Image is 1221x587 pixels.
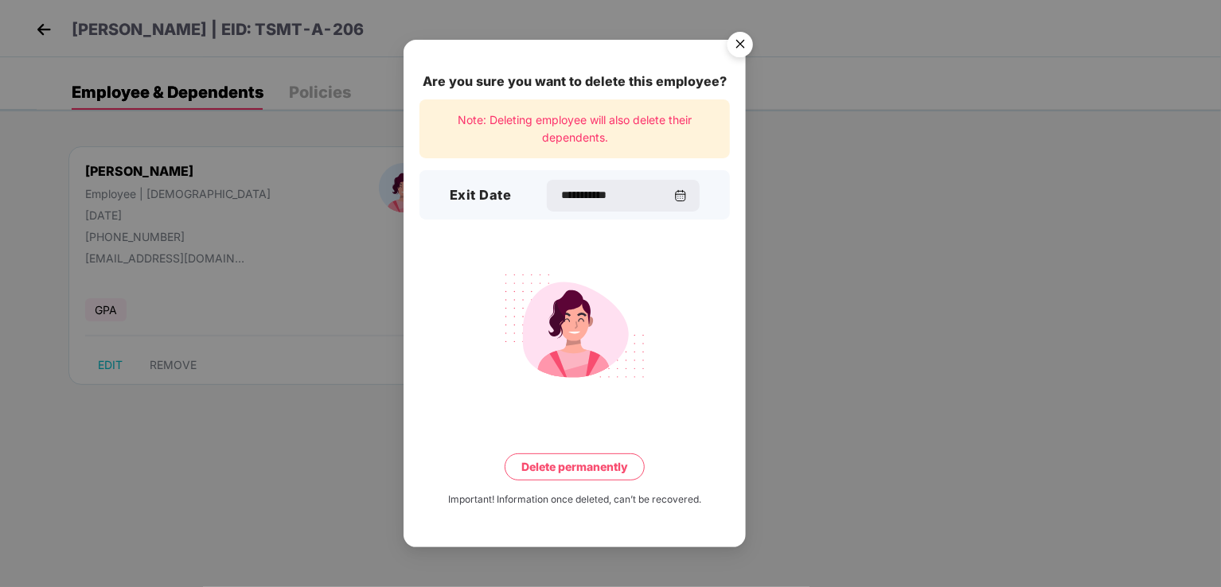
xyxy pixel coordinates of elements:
button: Close [718,25,761,68]
img: svg+xml;base64,PHN2ZyB4bWxucz0iaHR0cDovL3d3dy53My5vcmcvMjAwMC9zdmciIHdpZHRoPSIyMjQiIGhlaWdodD0iMT... [486,264,664,388]
button: Delete permanently [505,453,645,480]
div: Important! Information once deleted, can’t be recovered. [448,492,701,507]
div: Note: Deleting employee will also delete their dependents. [419,99,730,159]
img: svg+xml;base64,PHN2ZyB4bWxucz0iaHR0cDovL3d3dy53My5vcmcvMjAwMC9zdmciIHdpZHRoPSI1NiIgaGVpZ2h0PSI1Ni... [718,25,763,69]
div: Are you sure you want to delete this employee? [419,72,730,91]
img: svg+xml;base64,PHN2ZyBpZD0iQ2FsZW5kYXItMzJ4MzIiIHhtbG5zPSJodHRwOi8vd3d3LnczLm9yZy8yMDAwL3N2ZyIgd2... [674,189,687,202]
h3: Exit Date [450,185,512,206]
